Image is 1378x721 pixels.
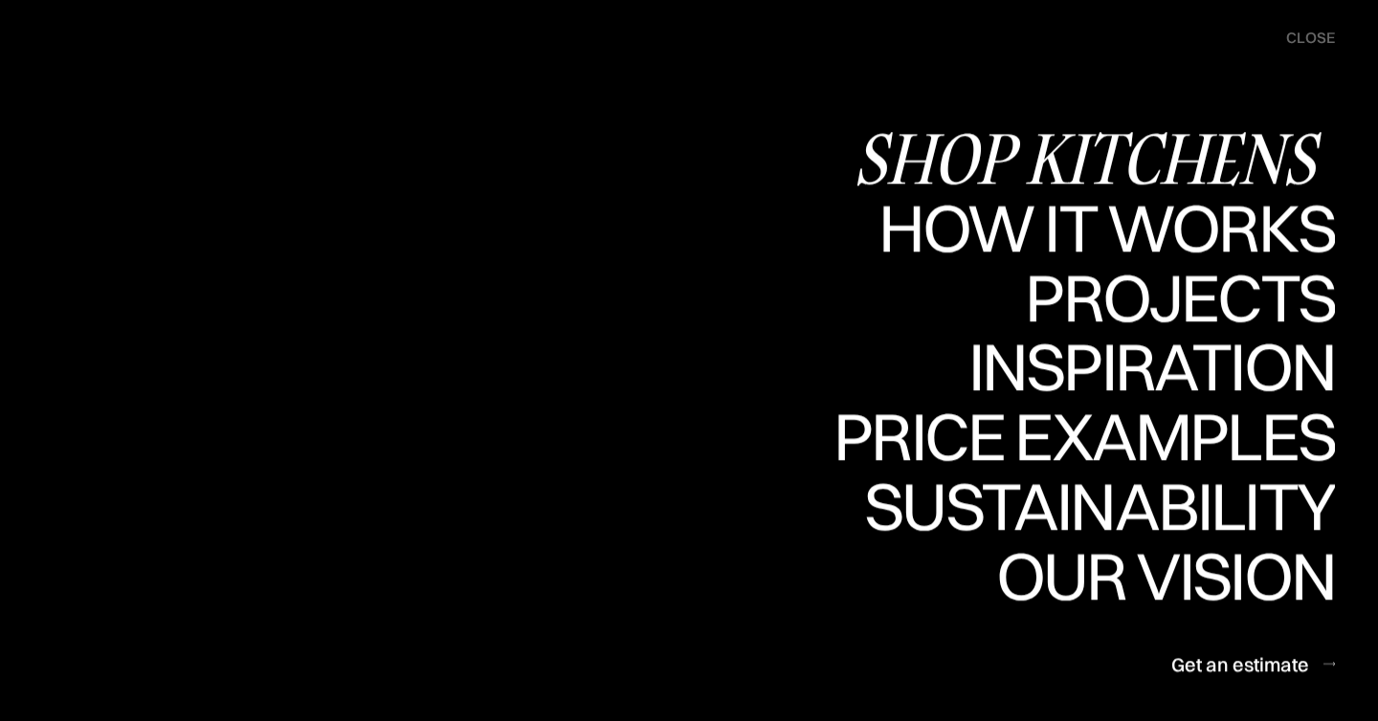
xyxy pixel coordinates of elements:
[980,609,1335,676] div: Our vision
[854,124,1335,194] a: Shop Kitchens
[848,472,1335,539] div: Sustainability
[848,539,1335,606] div: Sustainability
[874,194,1335,264] a: How it worksHow it works
[1171,651,1309,677] div: Get an estimate
[1025,331,1335,398] div: Projects
[848,472,1335,542] a: SustainabilitySustainability
[942,334,1335,401] div: Inspiration
[833,403,1335,470] div: Price examples
[833,403,1335,472] a: Price examplesPrice examples
[980,542,1335,612] a: Our visionOur vision
[1286,28,1335,49] div: close
[874,194,1335,261] div: How it works
[874,261,1335,328] div: How it works
[1171,641,1335,688] a: Get an estimate
[942,334,1335,404] a: InspirationInspiration
[1267,19,1335,57] div: menu
[833,470,1335,536] div: Price examples
[942,401,1335,468] div: Inspiration
[854,124,1335,191] div: Shop Kitchens
[1025,264,1335,334] a: ProjectsProjects
[1025,264,1335,331] div: Projects
[980,542,1335,609] div: Our vision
